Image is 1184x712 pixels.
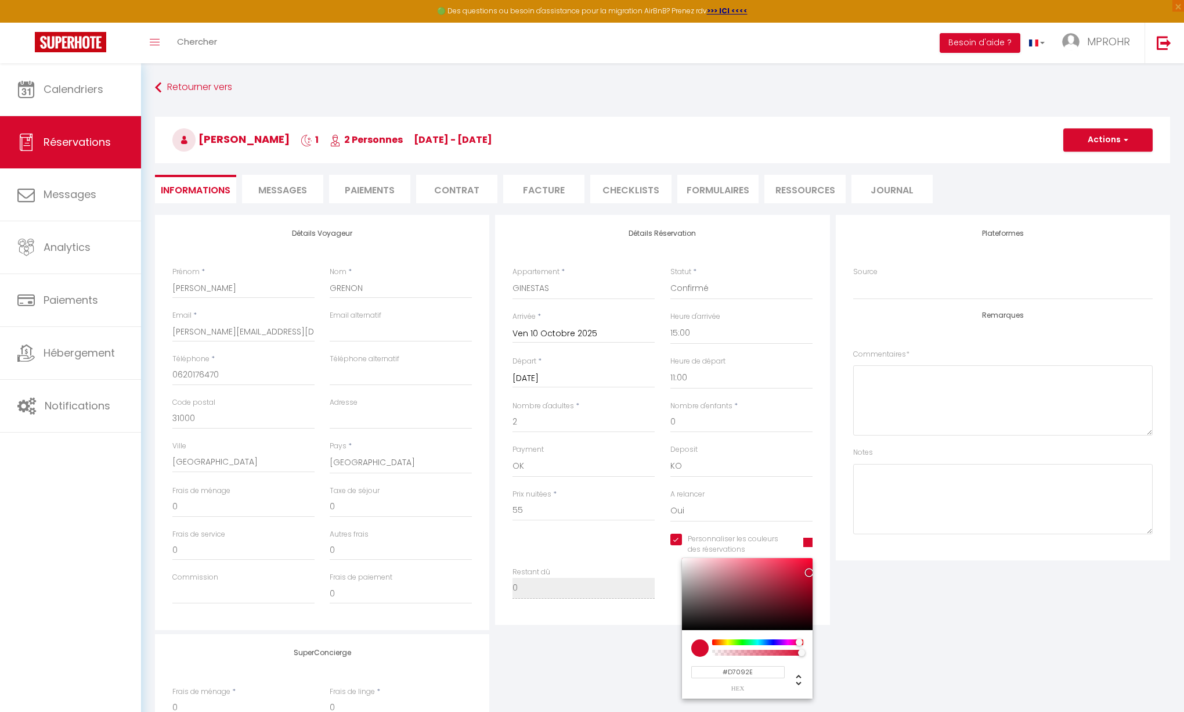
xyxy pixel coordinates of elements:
a: Chercher [168,23,226,63]
li: Contrat [416,175,497,203]
span: [PERSON_NAME] [172,132,290,146]
label: Frais de ménage [172,686,230,697]
label: Notes [853,447,873,458]
span: 1 [301,133,319,146]
label: Heure de départ [670,356,725,367]
span: Paiements [44,293,98,307]
label: Frais de linge [330,686,375,697]
label: Téléphone alternatif [330,354,399,365]
h4: SuperConcierge [172,649,472,657]
h4: Détails Voyageur [172,229,472,238]
li: Ressources [764,175,846,203]
label: Payment [512,444,544,455]
label: Autres frais [330,529,369,540]
span: MPROHR [1087,34,1130,49]
div: Change another color definition [785,666,803,692]
span: hex [691,685,785,692]
label: Nom [330,267,346,278]
label: Prix nuitées [512,489,551,500]
img: ... [1062,33,1080,51]
label: Nombre d'adultes [512,401,574,412]
label: Départ [512,356,536,367]
label: Statut [670,267,691,278]
label: Frais de ménage [172,486,230,497]
span: Réservations [44,135,111,149]
label: Frais de paiement [330,572,392,583]
li: Paiements [329,175,410,203]
label: Prénom [172,267,200,278]
h4: Plateformes [853,229,1153,238]
label: Commission [172,572,218,583]
span: Hébergement [44,346,115,360]
label: Appartement [512,267,559,278]
li: Facture [503,175,584,203]
label: Frais de service [172,529,225,540]
span: [DATE] - [DATE] [414,133,492,146]
h4: Détails Réservation [512,229,812,238]
label: Arrivée [512,311,536,322]
label: Ville [172,441,186,452]
label: Commentaires [853,349,909,360]
span: Messages [258,184,307,197]
label: Heure d'arrivée [670,311,720,322]
button: Actions [1063,128,1153,152]
label: Taxe de séjour [330,486,380,497]
label: Email [172,310,192,321]
span: Messages [44,187,96,202]
a: Retourner vers [155,77,1170,98]
label: Code postal [172,397,215,408]
label: Restant dû [512,567,550,578]
h4: Remarques [853,311,1153,319]
a: ... MPROHR [1053,23,1145,63]
span: Notifications [45,398,110,413]
label: A relancer [670,489,705,500]
span: Calendriers [44,82,103,96]
input: hex [691,666,785,678]
label: Téléphone [172,354,210,365]
li: Journal [851,175,933,203]
label: Email alternatif [330,310,381,321]
label: Pays [330,441,346,452]
img: logout [1157,35,1171,50]
a: >>> ICI <<<< [707,6,748,16]
label: Deposit [670,444,698,455]
span: 2 Personnes [330,133,403,146]
img: Super Booking [35,32,106,52]
button: Besoin d'aide ? [940,33,1020,53]
label: Adresse [330,397,358,408]
label: Nombre d'enfants [670,401,732,412]
span: Chercher [177,35,217,48]
span: Analytics [44,240,91,254]
li: Informations [155,175,236,203]
label: Source [853,267,878,278]
li: CHECKLISTS [590,175,672,203]
li: FORMULAIRES [677,175,759,203]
